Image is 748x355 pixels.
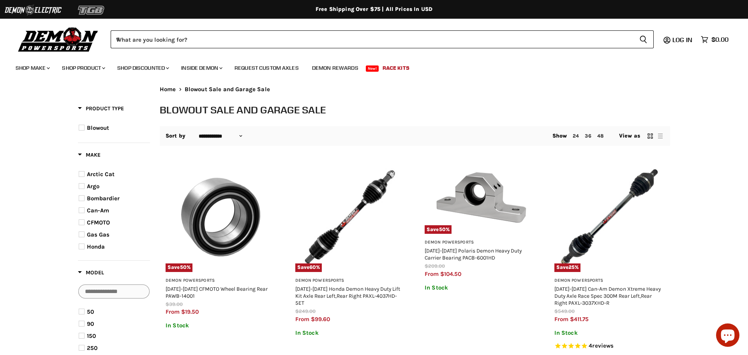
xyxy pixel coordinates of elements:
[570,316,589,323] span: $411.75
[592,342,614,349] span: reviews
[16,25,101,53] img: Demon Powersports
[554,162,665,272] a: 2017-2024 Can-Am Demon Xtreme Heavy Duty Axle Race Spec 300M Rear Left,Rear Right PAXL-3037XHD-RS...
[425,240,535,245] h3: Demon Powersports
[87,320,94,327] span: 90
[568,264,575,270] span: 25
[573,133,579,139] a: 24
[87,344,97,351] span: 250
[4,3,62,18] img: Demon Electric Logo 2
[295,286,400,306] a: [DATE]-[DATE] Honda Demon Heavy Duty Lift Kit Axle Rear Left,Rear Right PAXL-4037HD-5ET
[166,286,268,299] a: [DATE]-[DATE] CFMOTO Wheel Bearing Rear PAWB-14001
[111,30,633,48] input: When autocomplete results are available use up and down arrows to review and enter to select
[160,86,176,93] a: Home
[439,226,446,232] span: 50
[597,133,603,139] a: 48
[166,322,276,329] p: In Stock
[425,263,445,269] span: $209.00
[554,342,665,350] span: Rated 5.0 out of 5 stars 4 reviews
[311,316,330,323] span: $99.60
[697,34,732,45] a: $0.00
[166,301,183,307] span: $39.00
[160,126,670,146] nav: Collection utilities
[10,60,55,76] a: Shop Make
[185,86,270,93] span: Blowout Sale and Garage Sale
[229,60,305,76] a: Request Custom Axles
[87,183,99,190] span: Argo
[166,133,185,139] label: Sort by
[87,231,109,238] span: Gas Gas
[166,278,276,284] h3: Demon Powersports
[366,65,379,72] span: New!
[56,60,110,76] a: Shop Product
[619,133,640,139] span: View as
[425,225,452,234] span: Save %
[554,308,575,314] span: $549.00
[166,308,180,315] span: from
[425,247,522,261] a: [DATE]-[DATE] Polaris Demon Heavy Duty Carrier Bearing PACB-6001HD
[160,103,670,116] h1: Blowout Sale and Garage Sale
[554,162,665,272] img: 2017-2024 Can-Am Demon Xtreme Heavy Duty Axle Race Spec 300M Rear Left,Rear Right PAXL-3037XHD-R
[425,162,535,234] img: 2012-2025 Polaris Demon Heavy Duty Carrier Bearing PACB-6001HD
[87,219,110,226] span: CFMOTO
[425,270,439,277] span: from
[78,105,124,112] span: Product Type
[711,36,729,43] span: $0.00
[62,6,686,13] div: Free Shipping Over $75 | All Prices In USD
[295,162,406,272] a: 2014-2025 Honda Demon Heavy Duty Lift Kit Axle Rear Left,Rear Right PAXL-4037HD-5ETSave60%
[295,263,322,272] span: Save %
[425,284,535,291] p: In Stock
[656,132,664,140] button: list view
[166,162,276,272] img: 2011-2022 CFMOTO Wheel Bearing Rear PAWB-14001
[78,105,124,115] button: Filter by Product Type
[295,278,406,284] h3: Demon Powersports
[181,308,199,315] span: $19.50
[554,286,661,306] a: [DATE]-[DATE] Can-Am Demon Xtreme Heavy Duty Axle Race Spec 300M Rear Left,Rear Right PAXL-3037XHD-R
[78,269,104,279] button: Filter by Model
[10,57,727,76] ul: Main menu
[554,278,665,284] h3: Demon Powersports
[309,264,316,270] span: 60
[295,162,406,272] img: 2014-2025 Honda Demon Heavy Duty Lift Kit Axle Rear Left,Rear Right PAXL-4037HD-5ET
[175,60,227,76] a: Inside Demon
[633,30,654,48] button: Search
[180,264,187,270] span: 50
[87,207,109,214] span: Can-Am
[87,124,109,131] span: Blowout
[295,316,309,323] span: from
[440,270,461,277] span: $104.50
[295,330,406,336] p: In Stock
[646,132,654,140] button: grid view
[160,86,670,93] nav: Breadcrumbs
[425,162,535,234] a: 2012-2025 Polaris Demon Heavy Duty Carrier Bearing PACB-6001HDSave50%
[669,36,697,43] a: Log in
[78,284,150,298] input: Search Options
[552,132,567,139] span: Show
[554,330,665,336] p: In Stock
[111,60,174,76] a: Shop Discounted
[87,171,115,178] span: Arctic Cat
[714,323,742,349] inbox-online-store-chat: Shopify online store chat
[111,30,654,48] form: Product
[585,133,591,139] a: 36
[78,269,104,276] span: Model
[78,151,101,161] button: Filter by Make
[87,243,105,250] span: Honda
[62,3,121,18] img: TGB Logo 2
[78,152,101,158] span: Make
[295,308,316,314] span: $249.00
[554,316,568,323] span: from
[87,308,94,315] span: 50
[166,263,192,272] span: Save %
[306,60,364,76] a: Demon Rewards
[554,263,581,272] span: Save %
[589,342,614,349] span: 4 reviews
[87,332,96,339] span: 150
[672,36,692,44] span: Log in
[87,195,120,202] span: Bombardier
[377,60,415,76] a: Race Kits
[166,162,276,272] a: 2011-2022 CFMOTO Wheel Bearing Rear PAWB-14001Save50%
